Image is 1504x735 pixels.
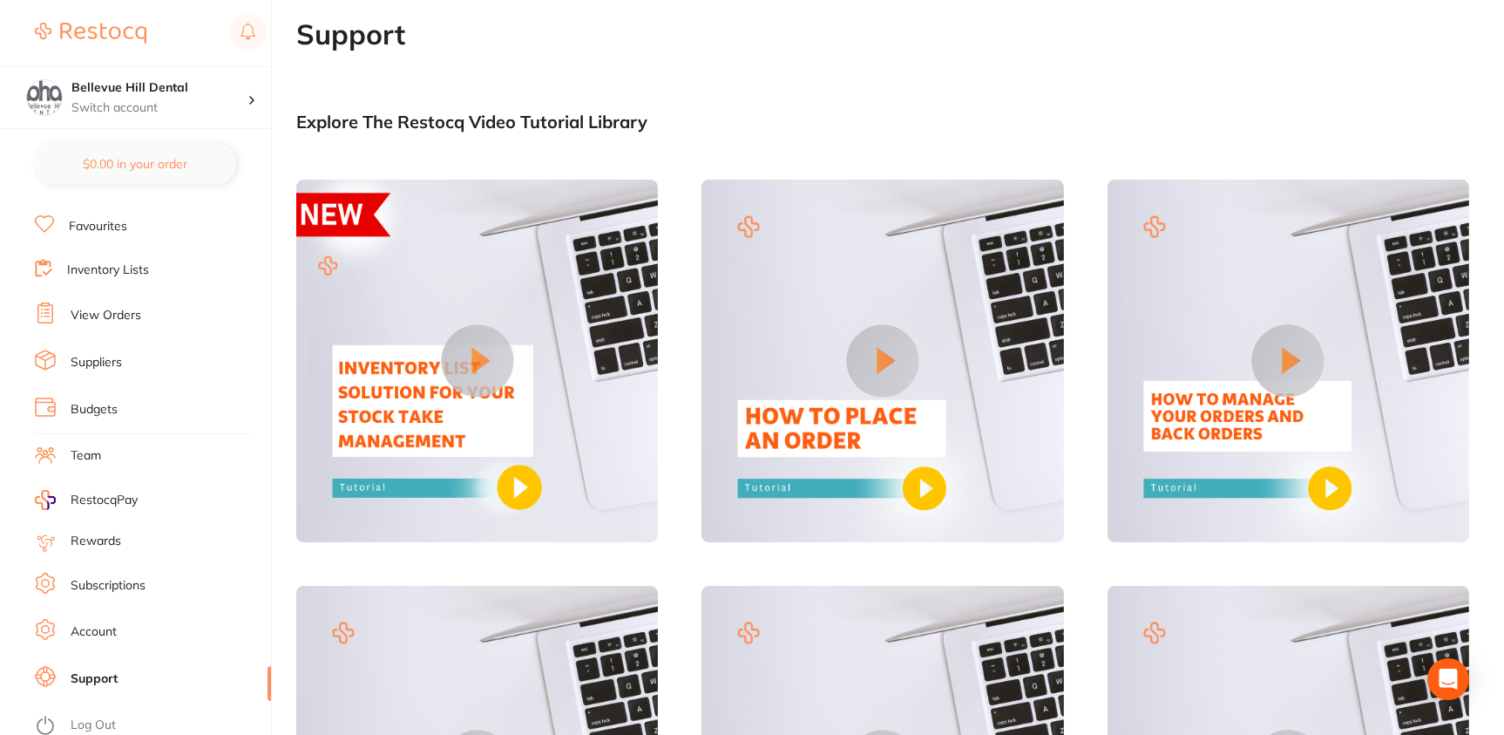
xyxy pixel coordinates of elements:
[35,490,56,510] img: RestocqPay
[71,577,146,595] a: Subscriptions
[71,670,118,688] a: Support
[71,354,122,371] a: Suppliers
[27,80,62,115] img: Bellevue Hill Dental
[1427,658,1469,700] div: Open Intercom Messenger
[71,623,117,641] a: Account
[71,99,247,117] p: Switch account
[35,490,138,510] a: RestocqPay
[69,218,127,235] a: Favourites
[71,401,118,419] a: Budgets
[296,180,658,541] img: Video 1
[71,717,116,734] a: Log Out
[1108,180,1469,541] img: Video 3
[71,492,138,509] span: RestocqPay
[35,13,146,53] a: Restocq Logo
[296,18,1504,51] h1: Support
[71,79,247,97] h4: Bellevue Hill Dental
[701,180,1063,541] img: Video 2
[35,143,236,185] button: $0.00 in your order
[67,262,149,279] a: Inventory Lists
[35,23,146,44] img: Restocq Logo
[71,533,121,550] a: Rewards
[71,307,141,324] a: View Orders
[296,112,1469,132] div: Explore The Restocq Video Tutorial Library
[71,447,101,465] a: Team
